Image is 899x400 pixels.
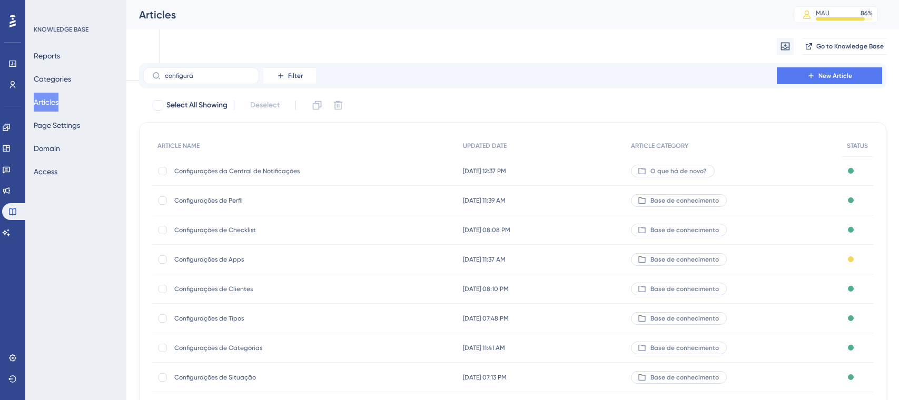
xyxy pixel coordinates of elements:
span: UPDATED DATE [463,142,507,150]
div: KNOWLEDGE BASE [34,25,88,34]
span: Configurações de Clientes [174,285,343,293]
span: Select All Showing [166,99,228,112]
div: 86 % [861,9,873,17]
span: Base de conhecimento [650,255,719,264]
button: Deselect [241,96,289,115]
span: Filter [288,72,303,80]
input: Search [165,72,250,79]
button: Page Settings [34,116,80,135]
span: Configurações de Categorias [174,344,343,352]
div: MAU [816,9,829,17]
button: Filter [263,67,316,84]
span: New Article [818,72,852,80]
span: Configurações de Situação [174,373,343,382]
div: Articles [139,7,767,22]
span: [DATE] 11:41 AM [463,344,505,352]
span: Configurações de Tipos [174,314,343,323]
span: Configurações de Perfil [174,196,343,205]
button: Go to Knowledge Base [802,38,886,55]
span: ARTICLE NAME [157,142,200,150]
span: Deselect [250,99,280,112]
span: [DATE] 07:13 PM [463,373,507,382]
button: Domain [34,139,60,158]
button: Articles [34,93,58,112]
span: STATUS [847,142,868,150]
span: Base de conhecimento [650,314,719,323]
span: [DATE] 08:08 PM [463,226,510,234]
span: ARTICLE CATEGORY [631,142,688,150]
span: Base de conhecimento [650,373,719,382]
span: [DATE] 07:48 PM [463,314,509,323]
span: Configurações da Central de Notificações [174,167,343,175]
button: New Article [777,67,882,84]
span: Configurações de Apps [174,255,343,264]
span: [DATE] 11:37 AM [463,255,506,264]
span: [DATE] 11:39 AM [463,196,506,205]
span: [DATE] 12:37 PM [463,167,506,175]
span: Base de conhecimento [650,285,719,293]
span: Base de conhecimento [650,196,719,205]
button: Categories [34,69,71,88]
span: [DATE] 08:10 PM [463,285,509,293]
button: Access [34,162,57,181]
span: Base de conhecimento [650,226,719,234]
span: Base de conhecimento [650,344,719,352]
button: Reports [34,46,60,65]
span: Go to Knowledge Base [816,42,884,51]
span: Configurações de Checklist [174,226,343,234]
span: O que há de novo? [650,167,707,175]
